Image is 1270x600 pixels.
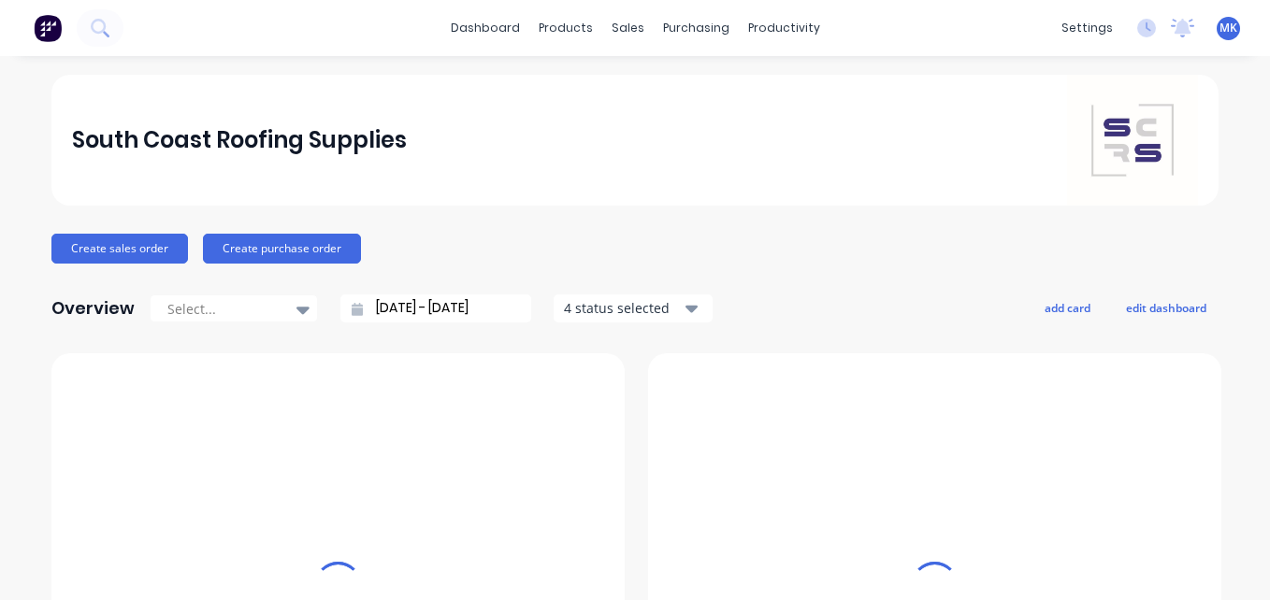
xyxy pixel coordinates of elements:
[203,234,361,264] button: Create purchase order
[1067,75,1198,206] img: South Coast Roofing Supplies
[602,14,654,42] div: sales
[34,14,62,42] img: Factory
[529,14,602,42] div: products
[554,294,713,322] button: 4 status selected
[654,14,739,42] div: purchasing
[1114,295,1219,320] button: edit dashboard
[1032,295,1103,320] button: add card
[51,290,135,327] div: Overview
[1219,20,1237,36] span: MK
[1052,14,1122,42] div: settings
[72,121,407,159] div: South Coast Roofing Supplies
[441,14,529,42] a: dashboard
[564,298,682,318] div: 4 status selected
[51,234,188,264] button: Create sales order
[739,14,830,42] div: productivity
